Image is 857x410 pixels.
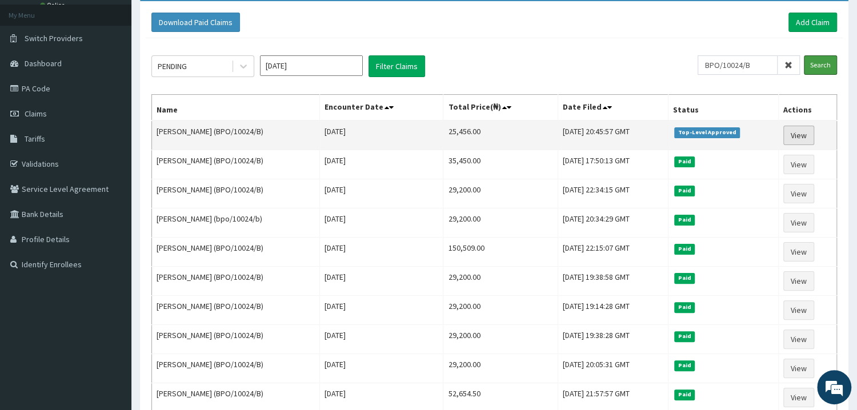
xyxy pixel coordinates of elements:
td: [DATE] 17:50:13 GMT [558,150,668,179]
th: Date Filed [558,95,668,121]
td: 29,200.00 [443,208,558,238]
span: Paid [674,215,695,225]
a: View [783,126,814,145]
td: [DATE] [320,120,443,150]
td: [DATE] 19:38:58 GMT [558,267,668,296]
td: [PERSON_NAME] (BPO/10024/B) [152,354,320,383]
span: Switch Providers [25,33,83,43]
a: Online [40,1,67,9]
th: Total Price(₦) [443,95,558,121]
th: Actions [778,95,836,121]
td: [DATE] 22:15:07 GMT [558,238,668,267]
img: d_794563401_company_1708531726252_794563401 [21,57,46,86]
td: [DATE] [320,296,443,325]
td: [DATE] [320,208,443,238]
span: Dashboard [25,58,62,69]
td: 29,200.00 [443,325,558,354]
th: Status [668,95,778,121]
a: View [783,329,814,349]
input: Search by HMO ID [698,55,778,75]
td: [DATE] [320,179,443,208]
a: View [783,300,814,320]
td: [PERSON_NAME] (BPO/10024/B) [152,120,320,150]
td: [PERSON_NAME] (BPO/10024/B) [152,267,320,296]
td: 29,200.00 [443,179,558,208]
td: [PERSON_NAME] (BPO/10024/B) [152,296,320,325]
td: [PERSON_NAME] (BPO/10024/B) [152,325,320,354]
span: Paid [674,331,695,341]
span: Paid [674,244,695,254]
span: Paid [674,360,695,371]
td: [DATE] 19:14:28 GMT [558,296,668,325]
a: View [783,213,814,232]
td: [DATE] 19:38:28 GMT [558,325,668,354]
a: View [783,359,814,378]
td: [DATE] 20:45:57 GMT [558,120,668,150]
td: 35,450.00 [443,150,558,179]
td: [DATE] [320,267,443,296]
span: Tariffs [25,134,45,144]
div: Chat with us now [59,64,192,79]
textarea: Type your message and hit 'Enter' [6,282,218,321]
th: Encounter Date [320,95,443,121]
td: [PERSON_NAME] (BPO/10024/B) [152,150,320,179]
td: [DATE] 22:34:15 GMT [558,179,668,208]
input: Select Month and Year [260,55,363,76]
input: Search [804,55,837,75]
td: 29,200.00 [443,354,558,383]
div: Minimize live chat window [187,6,215,33]
td: [DATE] [320,238,443,267]
span: Paid [674,389,695,400]
span: Claims [25,108,47,119]
td: 29,200.00 [443,296,558,325]
span: Paid [674,186,695,196]
td: 29,200.00 [443,267,558,296]
td: [DATE] [320,354,443,383]
span: We're online! [66,128,158,244]
td: [PERSON_NAME] (BPO/10024/B) [152,179,320,208]
td: [DATE] 20:34:29 GMT [558,208,668,238]
span: Paid [674,302,695,312]
td: [DATE] [320,325,443,354]
div: PENDING [158,61,187,72]
a: View [783,242,814,262]
button: Filter Claims [369,55,425,77]
a: View [783,388,814,407]
a: View [783,155,814,174]
td: [PERSON_NAME] (bpo/10024/b) [152,208,320,238]
th: Name [152,95,320,121]
td: 150,509.00 [443,238,558,267]
td: 25,456.00 [443,120,558,150]
span: Top-Level Approved [674,127,740,138]
td: [DATE] [320,150,443,179]
a: Add Claim [788,13,837,32]
button: Download Paid Claims [151,13,240,32]
a: View [783,271,814,291]
span: Paid [674,156,695,167]
a: View [783,184,814,203]
td: [PERSON_NAME] (BPO/10024/B) [152,238,320,267]
span: Paid [674,273,695,283]
td: [DATE] 20:05:31 GMT [558,354,668,383]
